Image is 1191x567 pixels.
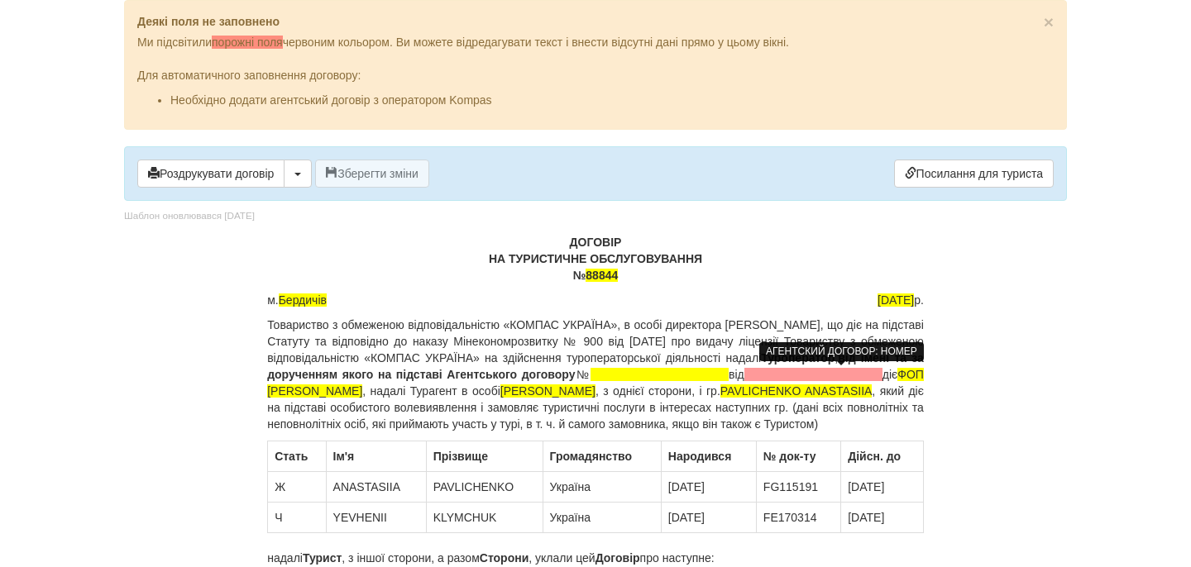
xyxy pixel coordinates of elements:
[268,503,326,533] td: Ч
[661,503,756,533] td: [DATE]
[841,472,924,503] td: [DATE]
[426,441,543,472] th: Прiзвище
[1044,13,1054,31] button: Close
[841,503,924,533] td: [DATE]
[543,441,661,472] th: Громадянство
[878,292,924,308] span: р.
[137,34,1054,50] p: Ми підсвітили червоним кольором. Ви можете відредагувати текст і внести відсутні дані прямо у цьо...
[137,160,285,188] button: Роздрукувати договір
[1044,12,1054,31] span: ×
[279,293,327,307] span: Бердичів
[595,551,640,565] b: Договір
[759,342,924,361] div: АГЕНТСКИЙ ДОГОВОР: НОМЕР
[267,351,924,381] b: від імені та за дорученням якого на підставі Агентського договору
[661,441,756,472] th: Народився
[268,472,326,503] td: Ж
[500,384,595,398] span: [PERSON_NAME]
[756,441,840,472] th: № док-ту
[756,472,840,503] td: FG115191
[480,551,529,565] b: Сторони
[586,269,618,282] span: 88844
[267,234,924,283] p: ДОГОВІР НА ТУРИСТИЧНЕ ОБСЛУГОВУВАННЯ №
[326,503,426,533] td: YEVHENII
[170,92,1054,108] li: Необхідно додати агентський договір з оператором Kompas
[661,472,756,503] td: [DATE]
[137,13,1054,30] p: Деякі поля не заповнено
[326,441,426,472] th: Ім'я
[426,472,543,503] td: PAVLICHENKO
[267,550,924,566] p: надалі , з іншої сторони, а разом , уклали цей про наступне:
[315,160,429,188] button: Зберегти зміни
[543,503,661,533] td: Україна
[303,551,342,565] b: Турист
[543,472,661,503] td: Україна
[878,293,914,307] span: [DATE]
[267,317,924,432] p: Товариство з обмеженою відповідальністю «КОМПАС УКРАЇНА», в особі директора [PERSON_NAME], що діє...
[124,209,255,223] div: Шаблон оновлювався [DATE]
[756,503,840,533] td: FE170314
[894,160,1054,188] a: Посилання для туриста
[720,384,873,398] span: PAVLICHENKO ANASTASIIA
[212,36,283,49] span: порожні поля
[426,503,543,533] td: KLYMCHUK
[326,472,426,503] td: ANASTASIIA
[137,50,1054,108] div: Для автоматичного заповнення договору:
[268,441,326,472] th: Стать
[267,292,327,308] span: м.
[841,441,924,472] th: Дійсн. до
